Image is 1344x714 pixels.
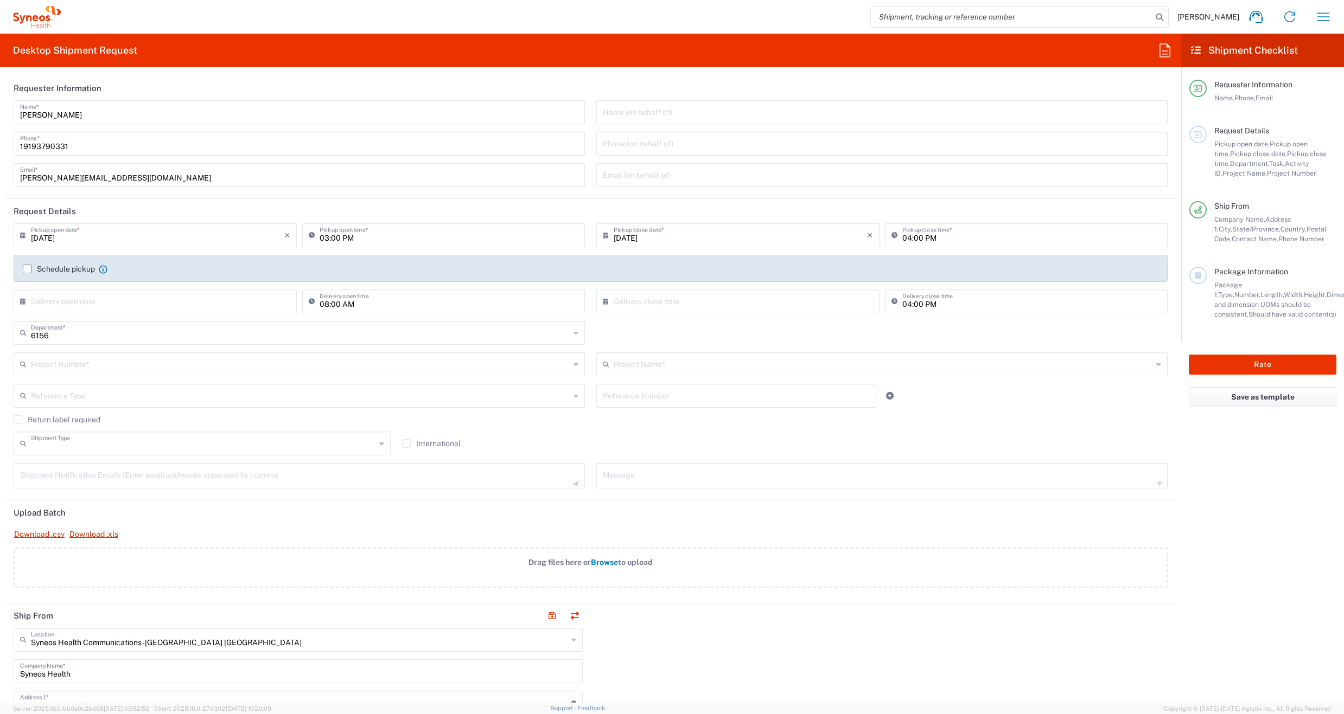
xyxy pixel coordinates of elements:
a: Feedback [577,705,605,711]
span: Number, [1234,291,1260,299]
span: Email [1256,94,1273,102]
span: Department, [1230,159,1269,168]
a: Support [551,705,578,711]
span: Copyright © [DATE]-[DATE] Agistix Inc., All Rights Reserved [1164,704,1331,713]
span: [DATE] 09:52:52 [104,705,149,712]
i: × [284,227,290,244]
span: Project Name, [1222,169,1267,177]
span: Phone, [1234,94,1256,102]
a: Download .xls [69,525,119,544]
i: × [867,227,873,244]
a: Add Reference [882,388,897,403]
span: Type, [1218,291,1234,299]
span: Browse [591,558,618,567]
span: Request Details [1214,126,1269,135]
input: Shipment, tracking or reference number [871,7,1152,27]
span: Company Name, [1214,215,1265,223]
span: Length, [1260,291,1284,299]
h2: Requester Information [14,83,101,94]
span: Contact Name, [1232,235,1278,243]
span: Package 1: [1214,281,1242,299]
span: Requester Information [1214,80,1292,89]
button: Rate [1189,355,1336,375]
span: Package Information [1214,267,1288,276]
h2: Upload Batch [14,507,66,518]
label: International [402,439,461,448]
span: Pickup close date, [1230,150,1287,158]
h2: Desktop Shipment Request [13,44,137,57]
span: Drag files here or [528,558,591,567]
h2: Ship From [14,610,53,621]
span: Should have valid content(s) [1249,310,1336,318]
span: Name, [1214,94,1234,102]
span: Task, [1269,159,1285,168]
span: Pickup open date, [1214,140,1270,148]
span: City, [1219,225,1232,233]
span: Project Number [1267,169,1316,177]
h2: Request Details [14,206,76,217]
a: Download .csv [14,525,65,544]
span: Server: 2025.18.0-bb0e0c2bd68 [13,705,149,712]
span: State/Province, [1232,225,1281,233]
span: Height, [1304,291,1327,299]
span: Phone Number [1278,235,1324,243]
label: Schedule pickup [23,265,95,273]
span: to upload [618,558,653,567]
span: [PERSON_NAME] [1177,12,1239,22]
span: [DATE] 10:20:09 [227,705,271,712]
span: Country, [1281,225,1307,233]
h2: Shipment Checklist [1191,44,1298,57]
span: Width, [1284,291,1304,299]
button: Save as template [1189,387,1336,407]
span: Ship From [1214,202,1249,210]
span: Client: 2025.18.0-27d3021 [154,705,271,712]
label: Return label required [14,415,100,424]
